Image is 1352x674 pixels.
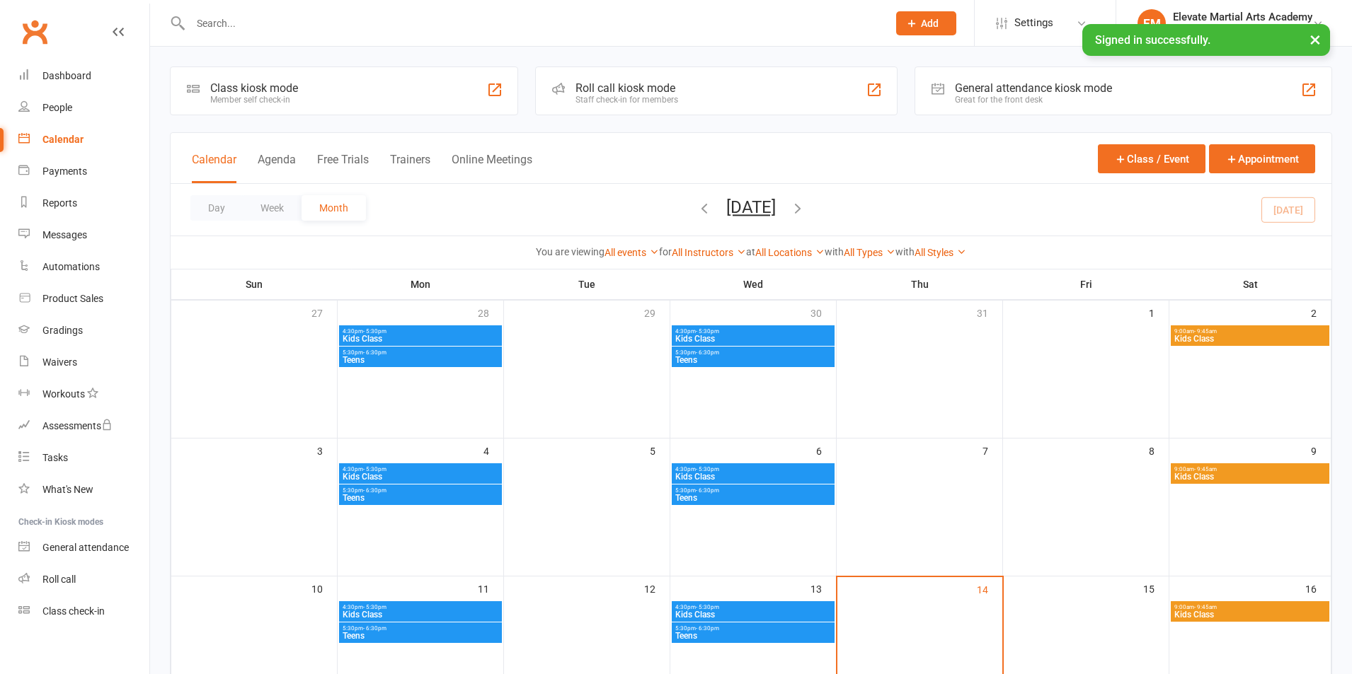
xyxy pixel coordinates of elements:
[317,438,337,462] div: 3
[1194,604,1217,610] span: - 9:45am
[192,153,236,183] button: Calendar
[42,574,76,585] div: Roll call
[18,410,149,442] a: Assessments
[1173,23,1312,36] div: Elevate Martial Arts Academy
[810,576,836,600] div: 13
[895,246,915,257] strong: with
[478,576,503,600] div: 11
[675,494,832,502] span: Teens
[18,156,149,187] a: Payments
[575,95,678,105] div: Staff check-in for members
[1174,466,1327,472] span: 9:00am
[18,283,149,315] a: Product Sales
[675,625,832,632] span: 5:30pm
[983,438,1002,462] div: 7
[452,153,532,183] button: Online Meetings
[955,95,1112,105] div: Great for the front desk
[977,301,1002,324] div: 31
[342,335,499,343] span: Kids Class
[210,95,298,105] div: Member self check-in
[675,632,832,640] span: Teens
[696,328,719,335] span: - 5:30pm
[1174,604,1327,610] span: 9:00am
[342,632,499,640] span: Teens
[342,487,499,494] span: 5:30pm
[726,197,776,217] button: [DATE]
[1174,472,1327,481] span: Kids Class
[210,81,298,95] div: Class kiosk mode
[258,153,296,183] button: Agenda
[1173,11,1312,23] div: Elevate Martial Arts Academy
[675,472,832,481] span: Kids Class
[504,269,670,299] th: Tue
[536,246,605,257] strong: You are viewing
[1311,438,1331,462] div: 9
[342,625,499,632] span: 5:30pm
[746,246,755,257] strong: at
[1149,301,1169,324] div: 1
[342,494,499,502] span: Teens
[816,438,836,462] div: 6
[1209,144,1315,173] button: Appointment
[17,14,52,50] a: Clubworx
[363,487,386,494] span: - 6:30pm
[390,153,430,183] button: Trainers
[42,605,105,617] div: Class check-in
[1174,610,1327,619] span: Kids Class
[42,542,129,553] div: General attendance
[342,328,499,335] span: 4:30pm
[696,487,719,494] span: - 6:30pm
[696,466,719,472] span: - 5:30pm
[1149,438,1169,462] div: 8
[696,625,719,632] span: - 6:30pm
[755,247,825,258] a: All Locations
[837,269,1003,299] th: Thu
[825,246,844,257] strong: with
[42,293,103,304] div: Product Sales
[18,532,149,564] a: General attendance kiosk mode
[659,246,672,257] strong: for
[311,576,337,600] div: 10
[675,610,832,619] span: Kids Class
[363,625,386,632] span: - 6:30pm
[317,153,369,183] button: Free Trials
[672,247,746,258] a: All Instructors
[18,564,149,595] a: Roll call
[650,438,670,462] div: 5
[42,70,91,81] div: Dashboard
[190,195,243,221] button: Day
[18,474,149,506] a: What's New
[42,325,83,336] div: Gradings
[915,247,966,258] a: All Styles
[696,604,719,610] span: - 5:30pm
[18,60,149,92] a: Dashboard
[644,301,670,324] div: 29
[1311,301,1331,324] div: 2
[1305,576,1331,600] div: 16
[810,301,836,324] div: 30
[42,134,84,145] div: Calendar
[42,261,100,272] div: Automations
[670,269,837,299] th: Wed
[342,472,499,481] span: Kids Class
[18,187,149,219] a: Reports
[243,195,302,221] button: Week
[342,349,499,356] span: 5:30pm
[363,466,386,472] span: - 5:30pm
[644,576,670,600] div: 12
[42,484,93,495] div: What's New
[1194,466,1217,472] span: - 9:45am
[18,124,149,156] a: Calendar
[42,420,113,431] div: Assessments
[675,487,832,494] span: 5:30pm
[42,165,87,177] div: Payments
[675,466,832,472] span: 4:30pm
[1194,328,1217,335] span: - 9:45am
[478,301,503,324] div: 28
[363,604,386,610] span: - 5:30pm
[1138,9,1166,37] div: EM
[675,356,832,364] span: Teens
[977,577,1002,600] div: 14
[18,378,149,410] a: Workouts
[1174,328,1327,335] span: 9:00am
